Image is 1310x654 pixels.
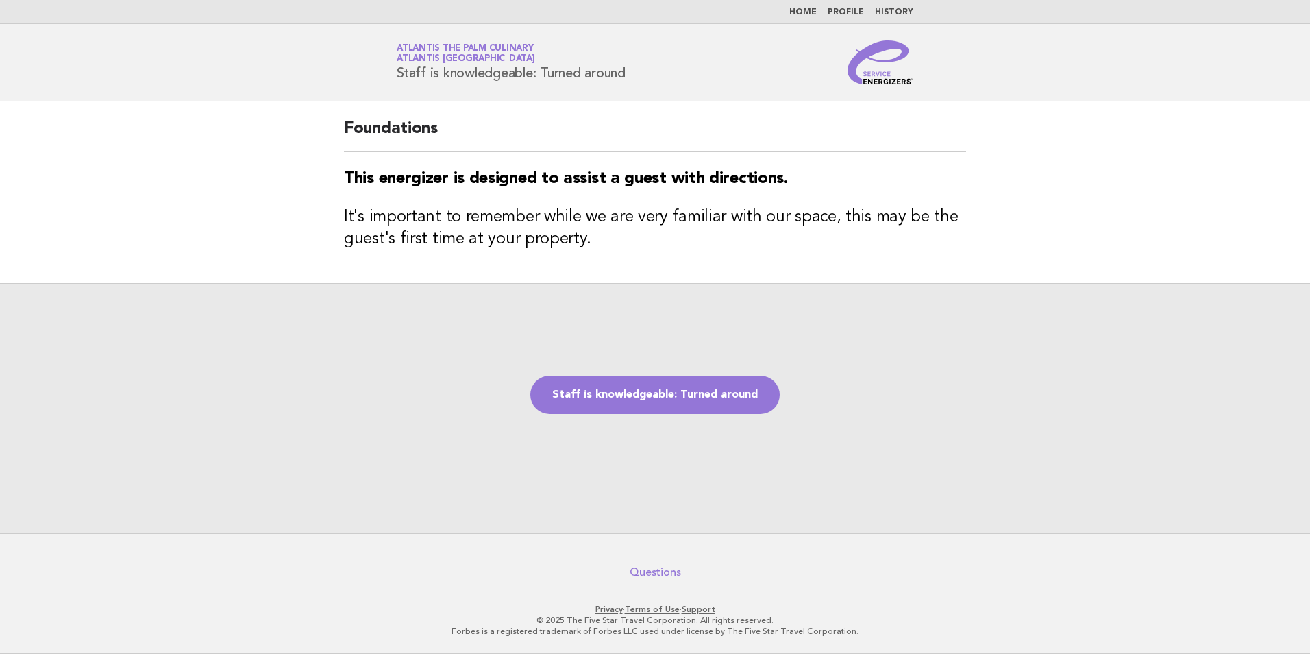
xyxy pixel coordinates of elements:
a: Home [789,8,817,16]
a: History [875,8,913,16]
p: · · [236,604,1074,615]
h1: Staff is knowledgeable: Turned around [397,45,626,80]
a: Terms of Use [625,605,680,614]
a: Questions [630,566,681,579]
h2: Foundations [344,118,966,152]
img: Service Energizers [848,40,913,84]
a: Staff is knowledgeable: Turned around [530,376,780,414]
p: © 2025 The Five Star Travel Corporation. All rights reserved. [236,615,1074,626]
a: Atlantis The Palm CulinaryAtlantis [GEOGRAPHIC_DATA] [397,44,535,63]
strong: This energizer is designed to assist a guest with directions. [344,171,788,187]
span: Atlantis [GEOGRAPHIC_DATA] [397,55,535,64]
a: Privacy [595,605,623,614]
a: Support [682,605,715,614]
h3: It's important to remember while we are very familiar with our space, this may be the guest's fir... [344,206,966,250]
a: Profile [828,8,864,16]
p: Forbes is a registered trademark of Forbes LLC used under license by The Five Star Travel Corpora... [236,626,1074,637]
